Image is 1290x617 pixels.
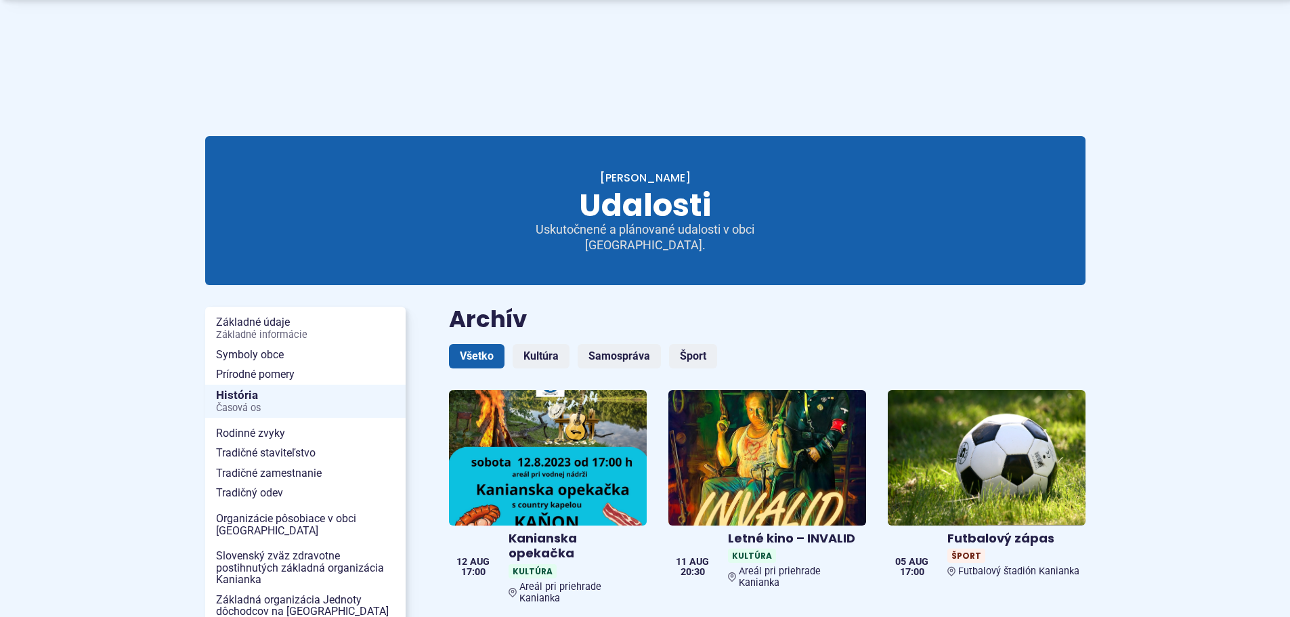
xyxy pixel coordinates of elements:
span: Udalosti [579,184,711,227]
span: Futbalový štadión Kanianka [958,566,1079,577]
a: Kultúra [513,344,569,368]
a: Slovenský zväz zdravotne postihnutých základná organizácia Kanianka [205,546,406,590]
span: Tradičné staviteľstvo [216,443,395,463]
h4: Kanianska opekačka [509,531,641,561]
span: 11 [676,557,687,567]
span: Kultúra [728,549,776,563]
span: Časová os [216,403,395,414]
span: aug [909,557,928,567]
p: Uskutočnené a plánované udalosti v obci [GEOGRAPHIC_DATA]. [483,222,808,253]
span: Areál pri priehrade Kanianka [739,566,861,589]
h4: Futbalový zápas [947,531,1080,547]
span: Tradičný odev [216,483,395,503]
span: 05 [895,557,906,567]
a: Futbalový zápas ŠportFutbalový štadión Kanianka 05 aug 17:00 [888,390,1085,583]
a: Organizácie pôsobiace v obci [GEOGRAPHIC_DATA] [205,509,406,540]
a: Rodinné zvyky [205,423,406,444]
span: História [216,385,395,418]
span: Prírodné pomery [216,364,395,385]
span: Organizácie pôsobiace v obci [GEOGRAPHIC_DATA] [216,509,395,540]
span: 17:00 [895,568,928,577]
a: Kanianska opekačka KultúraAreál pri priehrade Kanianka 12 aug 17:00 [449,390,647,610]
span: 12 [456,557,467,567]
a: Všetko [449,344,504,368]
a: Prírodné pomery [205,364,406,385]
span: Základné údaje [216,312,395,344]
a: Letné kino – INVALID KultúraAreál pri priehrade Kanianka 11 aug 20:30 [668,390,866,595]
a: Šport [669,344,717,368]
span: 17:00 [456,568,490,577]
span: aug [470,557,490,567]
span: Šport [947,549,985,563]
span: Areál pri priehrade Kanianka [519,581,641,604]
a: [PERSON_NAME] [600,170,691,186]
a: Základné údajeZákladné informácie [205,312,406,344]
span: Rodinné zvyky [216,423,395,444]
a: Tradičný odev [205,483,406,503]
h2: Archív [449,307,1085,332]
span: 20:30 [676,568,709,577]
a: Tradičné zamestnanie [205,463,406,484]
span: aug [689,557,709,567]
span: Základné informácie [216,330,395,341]
a: HistóriaČasová os [205,385,406,418]
span: Slovenský zväz zdravotne postihnutých základná organizácia Kanianka [216,546,395,590]
span: Tradičné zamestnanie [216,463,395,484]
a: Tradičné staviteľstvo [205,443,406,463]
h4: Letné kino – INVALID [728,531,861,547]
a: Symboly obce [205,345,406,365]
span: Symboly obce [216,345,395,365]
span: Kultúra [509,564,557,578]
a: Samospráva [578,344,661,368]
